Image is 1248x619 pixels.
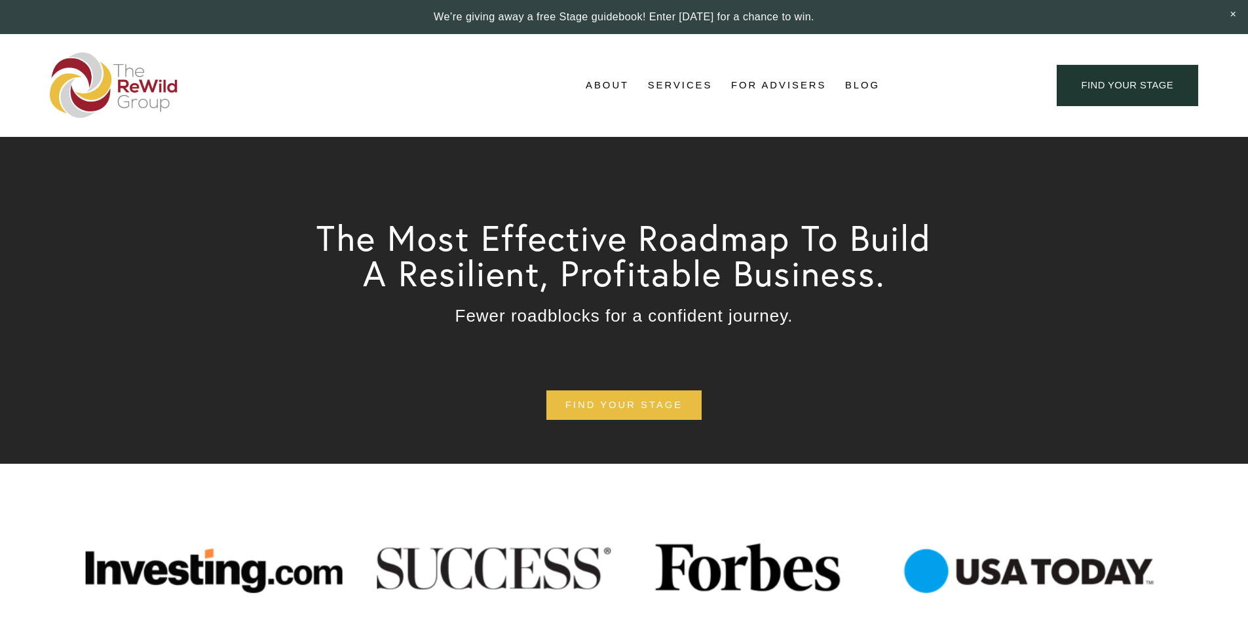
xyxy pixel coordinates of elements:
span: Services [648,77,713,94]
img: The ReWild Group [50,52,178,118]
span: The Most Effective Roadmap To Build A Resilient, Profitable Business. [316,216,943,295]
a: find your stage [546,390,702,420]
a: folder dropdown [648,76,713,96]
span: About [586,77,629,94]
a: Blog [845,76,880,96]
a: For Advisers [731,76,826,96]
a: find your stage [1057,65,1198,106]
a: folder dropdown [586,76,629,96]
span: Fewer roadblocks for a confident journey. [455,306,793,326]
